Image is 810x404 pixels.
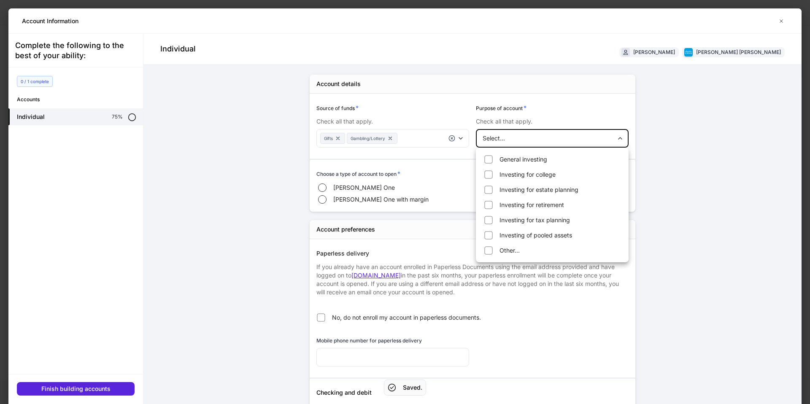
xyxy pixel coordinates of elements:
li: Investing of pooled assets [478,229,627,242]
h5: Saved. [403,383,422,392]
li: Investing for estate planning [478,183,627,197]
li: Investing for tax planning [478,213,627,227]
li: Other... [478,244,627,257]
li: General investing [478,153,627,166]
li: Investing for retirement [478,198,627,212]
li: Investing for college [478,168,627,181]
